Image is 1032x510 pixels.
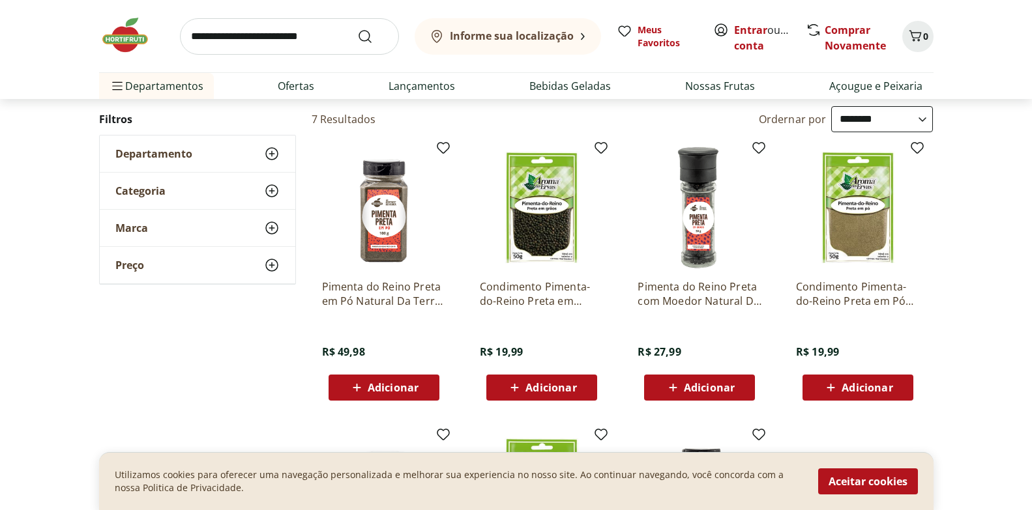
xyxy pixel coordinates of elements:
a: Condimento Pimenta-do-Reino Preta em Grãos Aroma das Ervas 50G [480,279,604,308]
button: Adicionar [803,375,913,401]
a: Entrar [734,23,767,37]
button: Adicionar [329,375,439,401]
a: Nossas Frutas [685,78,755,94]
h2: 7 Resultados [312,112,376,126]
span: Adicionar [525,382,576,393]
a: Ofertas [278,78,314,94]
span: Preço [115,259,144,272]
button: Submit Search [357,29,389,44]
img: Condimento Pimenta-do-Reino Preta em Pó Aroma Das Ervas 50G [796,145,920,269]
span: Departamentos [110,70,203,102]
button: Adicionar [486,375,597,401]
b: Informe sua localização [450,29,574,43]
span: R$ 27,99 [638,345,681,359]
span: Meus Favoritos [638,23,698,50]
a: Comprar Novamente [825,23,886,53]
input: search [180,18,399,55]
button: Preço [100,247,295,283]
a: Meus Favoritos [617,23,698,50]
span: Departamento [115,147,192,160]
h2: Filtros [99,106,296,132]
a: Bebidas Geladas [529,78,611,94]
label: Ordernar por [759,112,827,126]
span: Adicionar [684,382,735,393]
button: Menu [110,70,125,102]
a: Pimenta do Reino Preta em Pó Natural Da Terra 100g [322,279,446,308]
img: Condimento Pimenta-do-Reino Preta em Grãos Aroma das Ervas 50G [480,145,604,269]
p: Utilizamos cookies para oferecer uma navegação personalizada e melhorar sua experiencia no nosso ... [115,468,803,494]
img: Pimenta do Reino Preta com Moedor Natural Da Terra 50g [638,145,761,269]
button: Adicionar [644,375,755,401]
span: R$ 49,98 [322,345,365,359]
span: Adicionar [368,382,419,393]
button: Informe sua localização [415,18,601,55]
a: Lançamentos [389,78,455,94]
span: R$ 19,99 [796,345,839,359]
button: Categoria [100,173,295,209]
span: Categoria [115,184,166,197]
span: ou [734,22,792,53]
button: Aceitar cookies [818,468,918,494]
button: Departamento [100,135,295,172]
img: Pimenta do Reino Preta em Pó Natural Da Terra 100g [322,145,446,269]
span: Adicionar [842,382,892,393]
img: Hortifruti [99,16,164,55]
button: Carrinho [902,21,934,52]
span: Marca [115,221,148,234]
a: Pimenta do Reino Preta com Moedor Natural Da Terra 50g [638,279,761,308]
a: Açougue e Peixaria [829,78,922,94]
a: Condimento Pimenta-do-Reino Preta em Pó Aroma Das Ervas 50G [796,279,920,308]
span: 0 [923,30,928,42]
span: R$ 19,99 [480,345,523,359]
a: Criar conta [734,23,806,53]
button: Marca [100,210,295,246]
